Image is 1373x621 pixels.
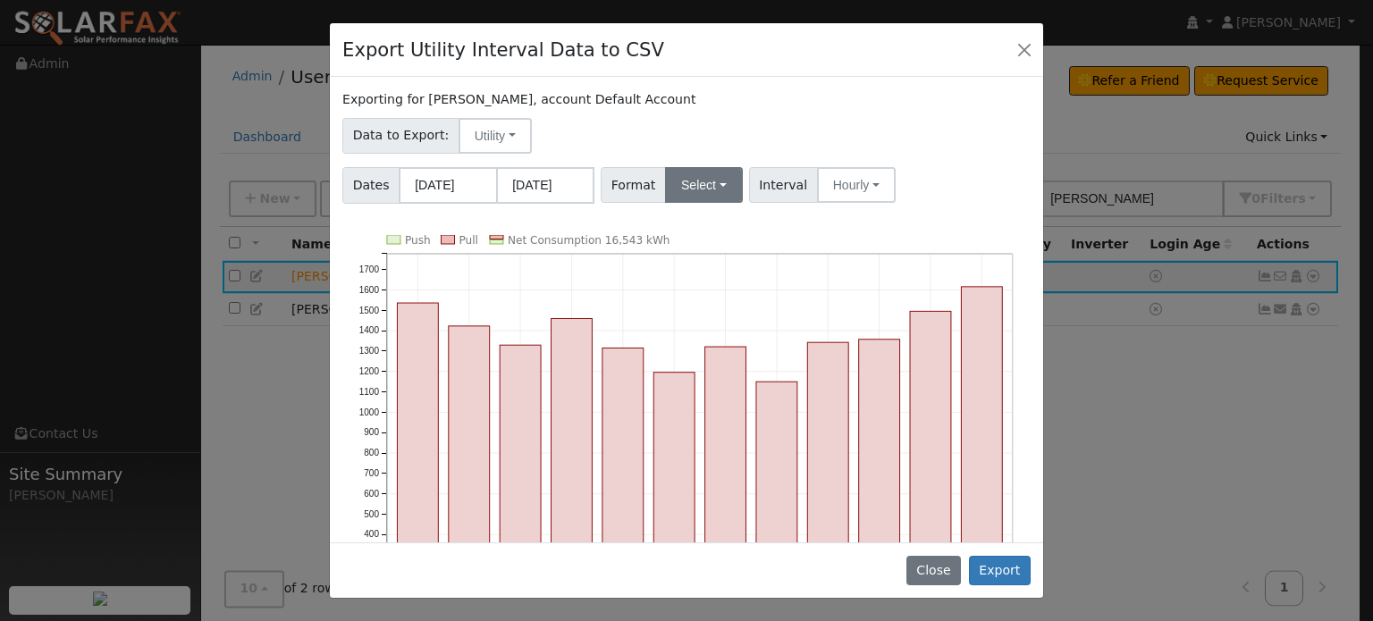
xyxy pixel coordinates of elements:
h4: Export Utility Interval Data to CSV [342,36,664,64]
rect: onclick="" [500,345,541,616]
text: 1600 [359,284,380,294]
button: Select [665,167,743,203]
span: Format [601,167,666,203]
text: 500 [364,508,379,518]
text: Net Consumption 16,543 kWh [508,234,670,247]
text: 1200 [359,366,380,376]
text: 1100 [359,387,380,397]
text: 1000 [359,407,380,416]
text: 1300 [359,346,380,356]
text: 400 [364,529,379,539]
text: Push [405,234,431,247]
text: 700 [364,468,379,478]
rect: onclick="" [552,318,593,616]
text: Pull [459,234,478,247]
span: Data to Export: [342,118,459,154]
span: Interval [749,167,818,203]
button: Utility [459,118,532,154]
button: Hourly [817,167,896,203]
rect: onclick="" [756,382,797,616]
rect: onclick="" [602,348,644,616]
rect: onclick="" [807,342,848,616]
span: Dates [342,167,400,204]
rect: onclick="" [910,311,951,616]
rect: onclick="" [449,326,490,617]
button: Close [906,556,961,586]
button: Export [969,556,1031,586]
text: 800 [364,448,379,457]
text: 1700 [359,264,380,274]
text: 1400 [359,325,380,335]
rect: onclick="" [962,287,1003,617]
rect: onclick="" [653,372,695,616]
text: 600 [364,489,379,499]
text: 900 [364,427,379,437]
button: Close [1012,37,1037,62]
rect: onclick="" [705,347,746,617]
text: 1500 [359,305,380,315]
rect: onclick="" [398,303,439,617]
label: Exporting for [PERSON_NAME], account Default Account [342,90,695,109]
rect: onclick="" [859,340,900,617]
